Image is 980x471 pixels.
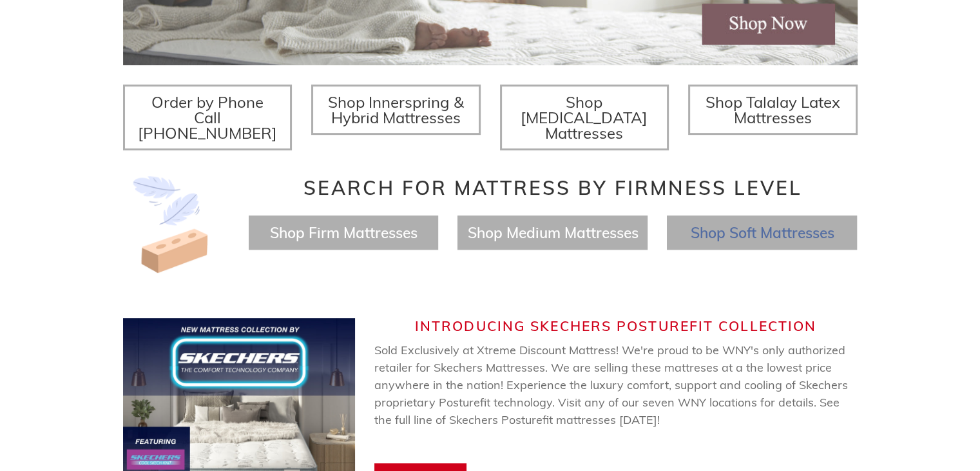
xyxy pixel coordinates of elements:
[269,223,417,242] a: Shop Firm Mattresses
[328,92,464,127] span: Shop Innerspring & Hybrid Mattresses
[500,85,669,150] a: Shop [MEDICAL_DATA] Mattresses
[706,92,840,127] span: Shop Talalay Latex Mattresses
[138,92,277,143] span: Order by Phone Call [PHONE_NUMBER]
[521,92,648,143] span: Shop [MEDICAL_DATA] Mattresses
[415,317,816,334] span: Introducing Skechers Posturefit Collection
[303,175,802,200] span: Search for Mattress by Firmness Level
[688,85,858,135] a: Shop Talalay Latex Mattresses
[374,343,848,462] span: Sold Exclusively at Xtreme Discount Mattress! We're proud to be WNY's only authorized retailer fo...
[123,85,293,150] a: Order by Phone Call [PHONE_NUMBER]
[311,85,481,135] a: Shop Innerspring & Hybrid Mattresses
[467,223,638,242] a: Shop Medium Mattresses
[123,176,220,273] img: Image-of-brick- and-feather-representing-firm-and-soft-feel
[690,223,834,242] a: Shop Soft Mattresses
